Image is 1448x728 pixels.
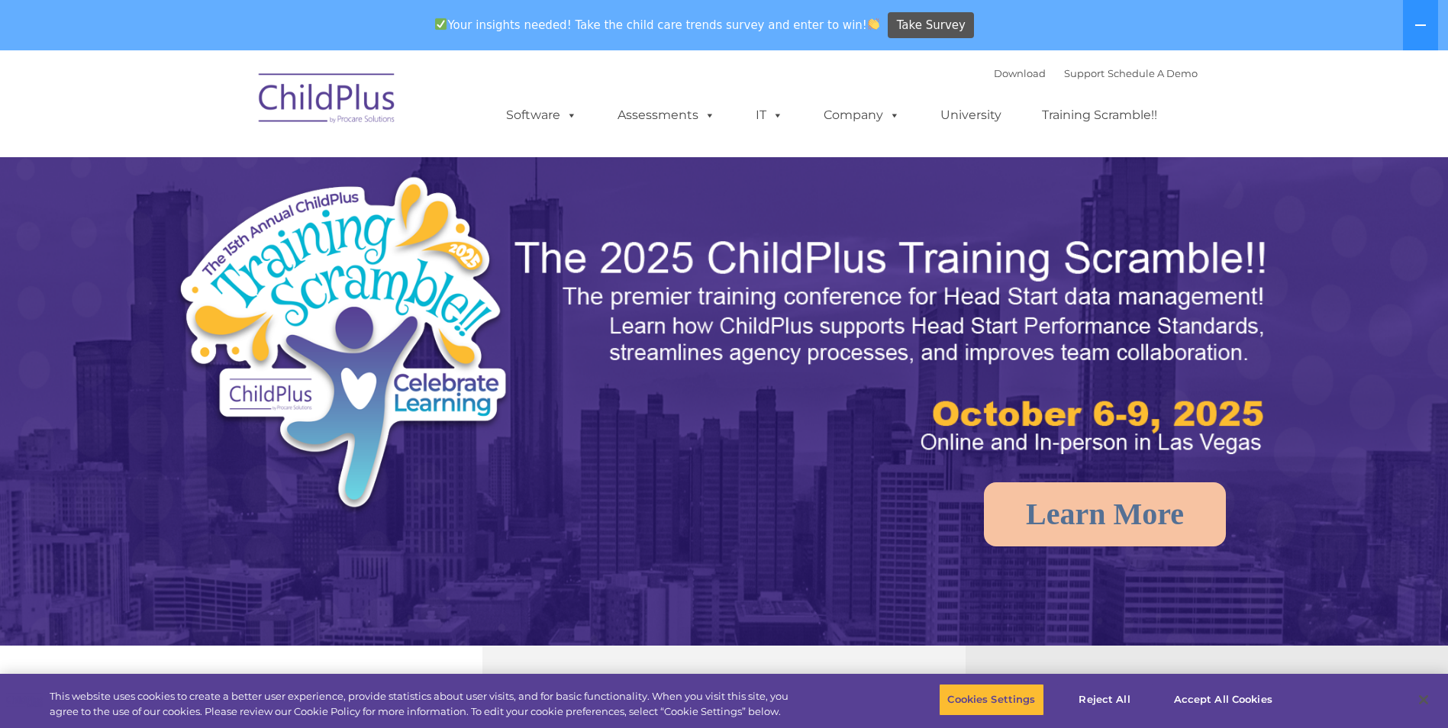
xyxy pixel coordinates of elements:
img: ChildPlus by Procare Solutions [251,63,404,139]
button: Close [1407,683,1440,717]
font: | [994,67,1198,79]
a: Software [491,100,592,130]
a: Download [994,67,1046,79]
button: Cookies Settings [939,684,1043,716]
span: Last name [212,101,259,112]
span: Take Survey [897,12,966,39]
a: Support [1064,67,1105,79]
a: Training Scramble!! [1027,100,1172,130]
a: Take Survey [888,12,974,39]
img: 👏 [868,18,879,30]
span: Your insights needed! Take the child care trends survey and enter to win! [429,10,886,40]
a: University [925,100,1017,130]
a: Learn More [984,482,1226,546]
a: Schedule A Demo [1108,67,1198,79]
a: Assessments [602,100,730,130]
button: Reject All [1057,684,1153,716]
button: Accept All Cookies [1166,684,1281,716]
a: Company [808,100,915,130]
a: IT [740,100,798,130]
div: This website uses cookies to create a better user experience, provide statistics about user visit... [50,689,796,719]
span: Phone number [212,163,277,175]
img: ✅ [435,18,447,30]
